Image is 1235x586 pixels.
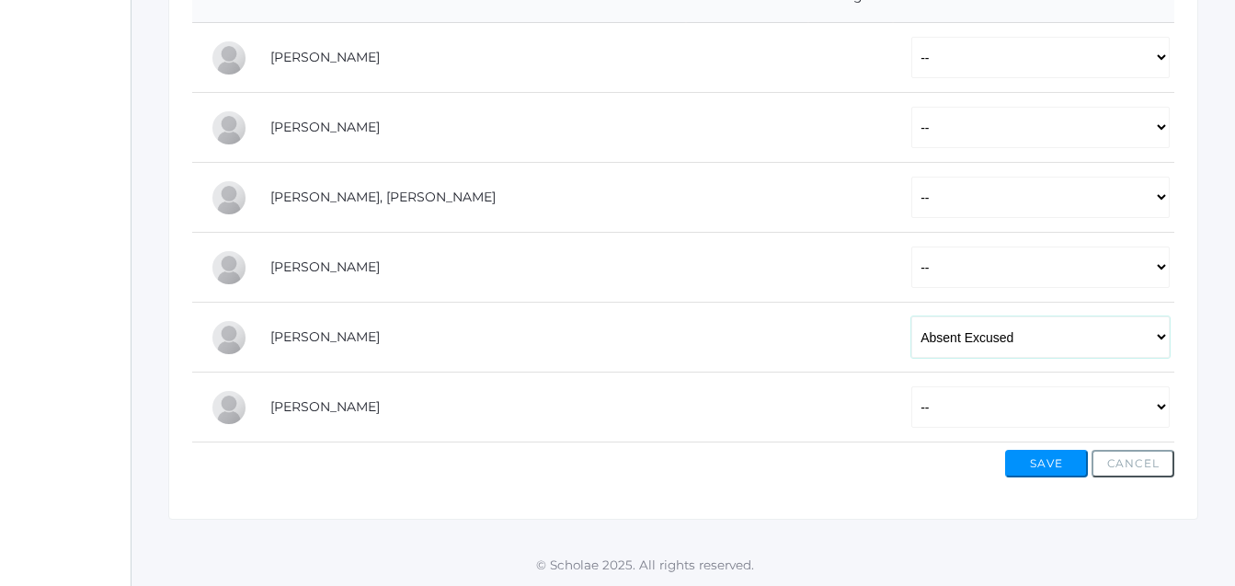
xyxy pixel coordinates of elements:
[270,328,380,345] a: [PERSON_NAME]
[211,249,247,286] div: Roman Moran
[211,319,247,356] div: Roman Neufeld
[270,398,380,415] a: [PERSON_NAME]
[270,119,380,135] a: [PERSON_NAME]
[211,179,247,216] div: Connor Moe
[270,259,380,275] a: [PERSON_NAME]
[211,40,247,76] div: Vonn Diedrich
[132,556,1159,574] p: © Scholae 2025. All rights reserved.
[1005,450,1088,477] button: Save
[211,389,247,426] div: Thaddeus Rand
[270,189,496,205] a: [PERSON_NAME], [PERSON_NAME]
[211,109,247,146] div: Dylan Hammock
[270,49,380,65] a: [PERSON_NAME]
[1092,450,1174,477] button: Cancel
